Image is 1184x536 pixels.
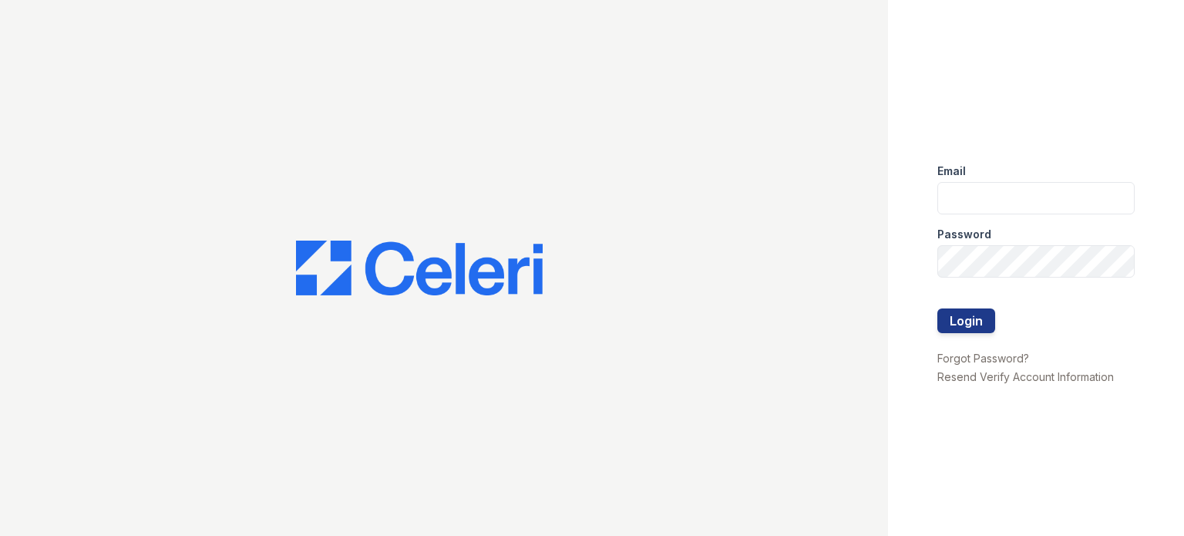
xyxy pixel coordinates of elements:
[937,227,991,242] label: Password
[937,163,966,179] label: Email
[937,308,995,333] button: Login
[296,241,543,296] img: CE_Logo_Blue-a8612792a0a2168367f1c8372b55b34899dd931a85d93a1a3d3e32e68fde9ad4.png
[937,352,1029,365] a: Forgot Password?
[937,370,1114,383] a: Resend Verify Account Information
